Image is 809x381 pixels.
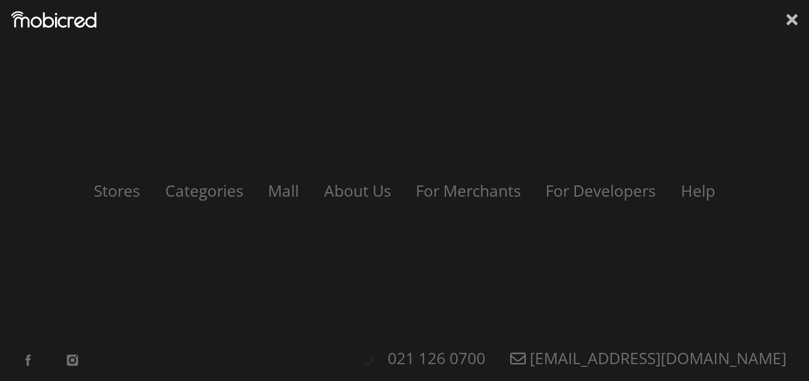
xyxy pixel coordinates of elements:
[257,180,310,201] a: Mall
[154,180,254,201] a: Categories
[404,180,532,201] a: For Merchants
[376,347,497,369] a: 021 126 0700
[83,180,151,201] a: Stores
[313,180,402,201] a: About Us
[11,11,97,28] img: Mobicred
[670,180,726,201] a: Help
[499,347,798,369] a: [EMAIL_ADDRESS][DOMAIN_NAME]
[534,180,667,201] a: For Developers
